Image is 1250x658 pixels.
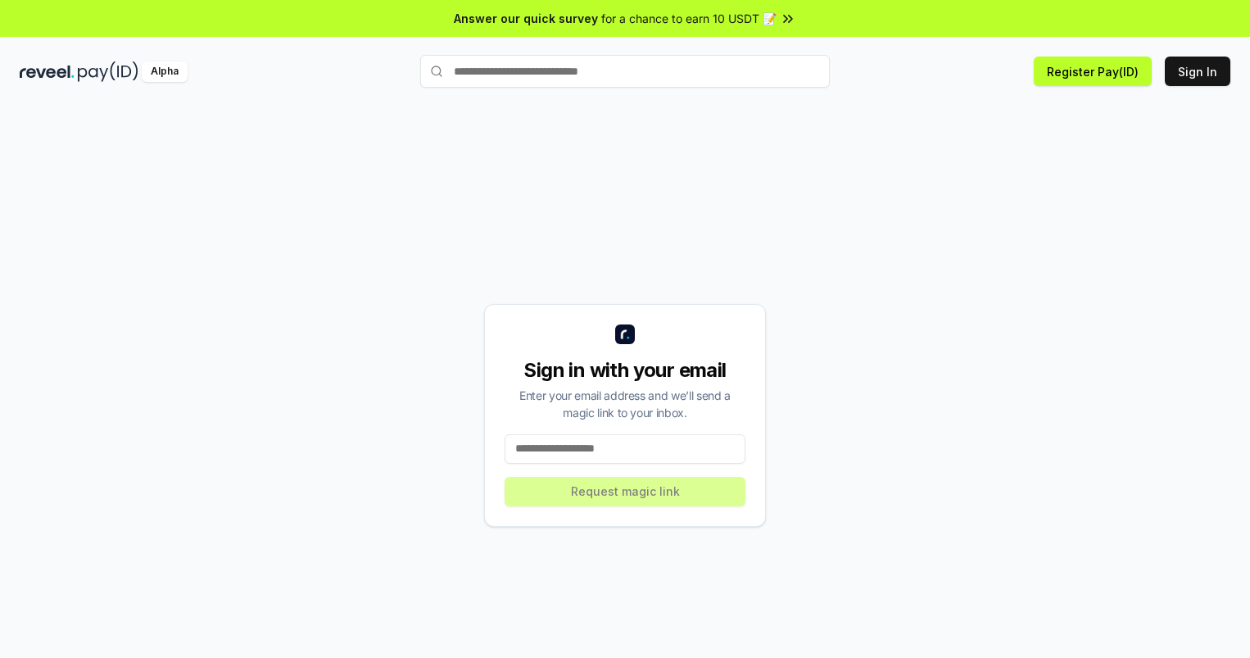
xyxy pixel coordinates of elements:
img: reveel_dark [20,61,75,82]
div: Sign in with your email [505,357,745,383]
div: Alpha [142,61,188,82]
img: logo_small [615,324,635,344]
span: Answer our quick survey [454,10,598,27]
span: for a chance to earn 10 USDT 📝 [601,10,777,27]
button: Register Pay(ID) [1034,57,1152,86]
button: Sign In [1165,57,1230,86]
img: pay_id [78,61,138,82]
div: Enter your email address and we’ll send a magic link to your inbox. [505,387,745,421]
